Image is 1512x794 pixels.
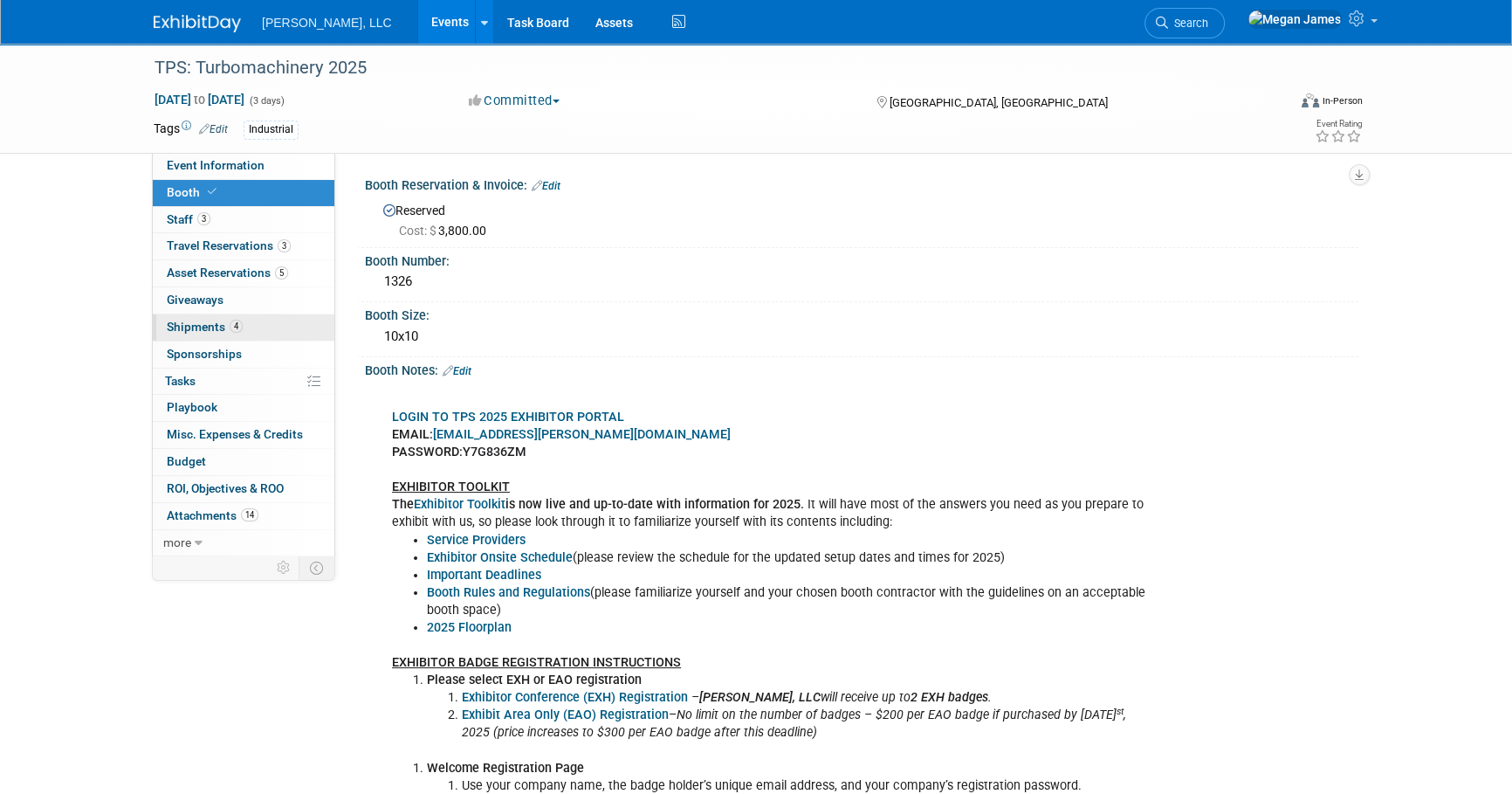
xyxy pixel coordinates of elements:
[427,533,526,548] a: Service Providers
[299,556,335,579] td: Toggle Event Tabs
[392,497,414,512] b: The
[153,530,334,556] a: more
[153,369,334,395] a: Tasks
[462,690,688,705] a: Exhibitor Conference (EXH) Registration
[153,180,334,206] a: Booth
[1183,91,1363,117] div: Event Format
[427,550,573,565] a: Exhibitor Onsite Schedule
[443,365,471,377] a: Edit
[167,347,242,361] span: Sponsorships
[248,95,285,107] span: (3 days)
[167,212,210,226] span: Staff
[154,120,228,140] td: Tags
[427,568,541,583] a: Important Deadlines
[153,233,334,259] a: Travel Reservations3
[230,320,243,333] span: 4
[365,357,1358,380] div: Booth Notes:
[1168,17,1208,30] span: Search
[462,708,669,722] a: Exhibit Area Only (EAO) Registration
[153,153,334,179] a: Event Information
[167,508,258,522] span: Attachments
[167,481,284,495] span: ROI, Objectives & ROO
[427,585,590,600] a: Booth Rules and Regulations
[191,93,208,107] span: to
[153,287,334,314] a: Giveaways
[148,52,1260,84] div: TPS: Turbomachinery 2025
[427,584,1156,619] li: (please familiarize yourself and your chosen booth contractor with the guidelines on an acceptabl...
[889,96,1107,109] span: [GEOGRAPHIC_DATA], [GEOGRAPHIC_DATA]
[153,476,334,502] a: ROI, Objectives & ROO
[378,323,1345,350] div: 10x10
[427,673,642,687] b: Please select EXH or EAO registration
[163,535,191,549] span: more
[275,266,288,280] span: 5
[167,293,223,307] span: Giveaways
[241,508,258,521] span: 14
[427,620,512,635] a: 2025 Floorplan
[433,427,731,442] a: [EMAIL_ADDRESS][PERSON_NAME][DOMAIN_NAME]
[378,197,1345,239] div: Reserved
[392,480,510,494] u: EXHIBITOR TOOLKIT
[1315,120,1362,128] div: Event Rating
[153,422,334,448] a: Misc. Expenses & Credits
[197,212,210,225] span: 3
[165,374,196,388] span: Tasks
[167,427,303,441] span: Misc. Expenses & Credits
[153,207,334,233] a: Staff3
[153,395,334,421] a: Playbook
[392,410,624,425] a: LOGIN TO TPS 2025 EXHIBITOR PORTAL
[208,187,216,197] i: Booth reservation complete
[153,314,334,341] a: Shipments4
[505,497,804,512] b: is now live and up-to-date with information for 2025.
[392,445,463,459] b: PASSWORD:
[167,185,220,199] span: Booth
[154,15,241,32] img: ExhibitDay
[262,16,392,30] span: [PERSON_NAME], LLC
[365,302,1358,324] div: Booth Size:
[532,180,560,192] a: Edit
[1144,8,1225,38] a: Search
[167,320,243,334] span: Shipments
[153,342,334,368] a: Sponsorships
[427,549,1156,567] li: (please review the schedule for the updated setup dates and times for 2025)
[911,690,988,705] b: 2 EXH badges
[278,239,291,252] span: 3
[153,503,334,529] a: Attachments14
[167,454,206,468] span: Budget
[691,690,992,705] i: – will receive up to .
[399,224,438,238] span: Cost: $
[365,172,1358,195] div: Booth Reservation & Invoice:
[378,268,1345,295] div: 1326
[167,158,265,172] span: Event Information
[1302,93,1319,107] img: Format-Inperson.png
[1247,10,1342,29] img: Megan James
[462,708,1126,740] i: No limit on the number of badges – $200 per EAO badge if purchased by [DATE] , 2025 (price increa...
[1117,706,1124,717] sup: st
[153,260,334,287] a: Asset Reservations5
[167,238,291,252] span: Travel Reservations
[462,707,1156,742] li: –
[463,445,526,459] b: Y7G836ZM
[699,690,821,705] b: [PERSON_NAME], LLC
[463,92,567,110] button: Committed
[154,92,245,107] span: [DATE] [DATE]
[399,224,493,238] span: 3,800.00
[269,556,299,579] td: Personalize Event Tab Strip
[153,449,334,475] a: Budget
[167,400,217,414] span: Playbook
[1322,94,1363,107] div: In-Person
[392,427,433,442] b: EMAIL:
[392,655,681,670] u: EXHIBITOR BADGE REGISTRATION INSTRUCTIONS
[365,248,1358,270] div: Booth Number:
[244,121,299,139] div: Industrial
[414,497,505,512] a: Exhibitor Toolkit
[427,761,584,776] b: Welcome Registration Page
[167,266,288,280] span: Asset Reservations
[199,123,228,135] a: Edit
